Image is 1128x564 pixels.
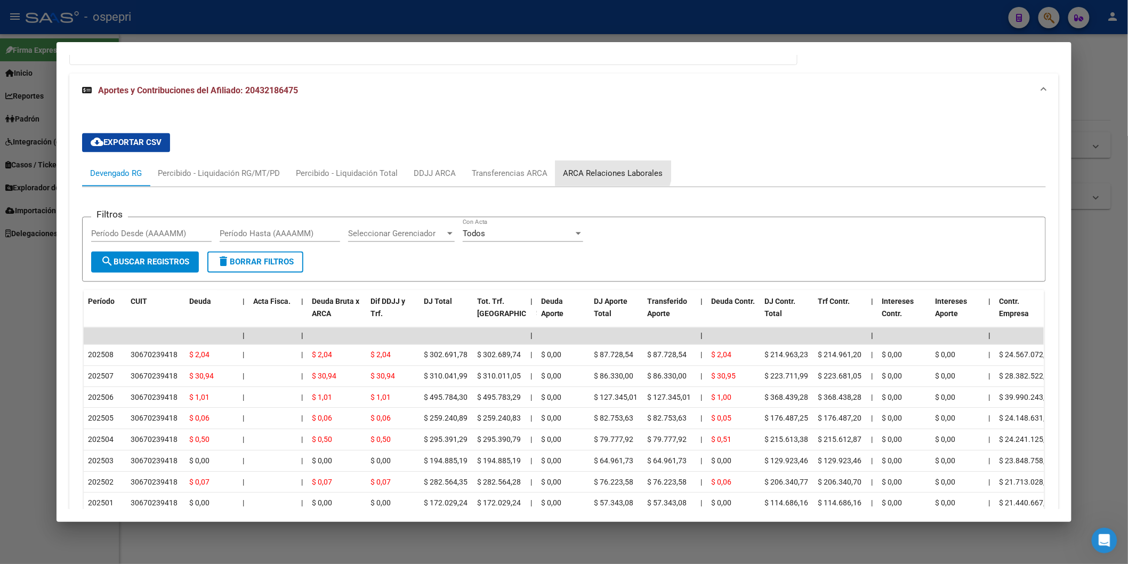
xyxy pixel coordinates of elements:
[366,291,420,337] datatable-header-cell: Dif DDJJ y Trf.
[712,414,732,423] span: $ 0,05
[995,291,1049,337] datatable-header-cell: Contr. Empresa
[301,478,303,487] span: |
[477,436,521,444] span: $ 295.390,79
[90,168,142,180] div: Devengado RG
[818,457,862,465] span: $ 129.923,46
[88,351,114,359] span: 202508
[563,168,663,180] div: ARCA Relaciones Laborales
[936,499,956,507] span: $ 0,00
[424,372,468,381] span: $ 310.041,99
[541,499,561,507] span: $ 0,00
[424,436,468,444] span: $ 295.391,29
[765,297,796,318] span: DJ Contr. Total
[1000,351,1054,359] span: $ 24.567.072,34
[526,291,537,337] datatable-header-cell: |
[818,372,862,381] span: $ 223.681,05
[530,414,532,423] span: |
[91,136,103,149] mat-icon: cloud_download
[243,332,245,340] span: |
[594,499,634,507] span: $ 57.343,08
[131,434,178,446] div: 30670239418
[131,392,178,404] div: 30670239418
[530,297,533,306] span: |
[91,209,128,221] h3: Filtros
[530,351,532,359] span: |
[189,478,210,487] span: $ 0,07
[707,291,761,337] datatable-header-cell: Deuda Contr.
[989,478,990,487] span: |
[1000,297,1029,318] span: Contr. Empresa
[648,499,687,507] span: $ 57.343,08
[88,478,114,487] span: 202502
[312,393,332,402] span: $ 1,01
[296,168,398,180] div: Percibido - Liquidación Total
[348,229,445,239] span: Seleccionar Gerenciador
[765,436,809,444] span: $ 215.613,38
[301,351,303,359] span: |
[989,297,991,306] span: |
[701,351,703,359] span: |
[91,138,162,148] span: Exportar CSV
[530,372,532,381] span: |
[189,393,210,402] span: $ 1,01
[370,372,395,381] span: $ 30,94
[131,349,178,361] div: 30670239418
[243,457,244,465] span: |
[882,457,903,465] span: $ 0,00
[1000,372,1054,381] span: $ 28.382.522,86
[88,372,114,381] span: 202507
[238,291,249,337] datatable-header-cell: |
[424,414,468,423] span: $ 259.240,89
[370,478,391,487] span: $ 0,07
[701,414,703,423] span: |
[872,478,873,487] span: |
[297,291,308,337] datatable-header-cell: |
[648,414,687,423] span: $ 82.753,63
[761,291,814,337] datatable-header-cell: DJ Contr. Total
[243,393,244,402] span: |
[541,414,561,423] span: $ 0,00
[648,457,687,465] span: $ 64.961,73
[312,499,332,507] span: $ 0,00
[989,351,990,359] span: |
[594,436,634,444] span: $ 79.777,92
[477,499,521,507] span: $ 172.029,24
[530,499,532,507] span: |
[872,436,873,444] span: |
[88,499,114,507] span: 202501
[312,414,332,423] span: $ 0,06
[985,291,995,337] datatable-header-cell: |
[701,393,703,402] span: |
[594,478,634,487] span: $ 76.223,58
[301,393,303,402] span: |
[765,372,809,381] span: $ 223.711,99
[818,351,862,359] span: $ 214.961,20
[648,351,687,359] span: $ 87.728,54
[301,372,303,381] span: |
[594,297,628,318] span: DJ Aporte Total
[989,372,990,381] span: |
[243,499,244,507] span: |
[712,393,732,402] span: $ 1,00
[217,257,294,267] span: Borrar Filtros
[189,372,214,381] span: $ 30,94
[765,478,809,487] span: $ 206.340,77
[712,351,732,359] span: $ 2,04
[648,393,691,402] span: $ 127.345,01
[189,457,210,465] span: $ 0,00
[424,351,468,359] span: $ 302.691,78
[126,291,185,337] datatable-header-cell: CUIT
[989,393,990,402] span: |
[243,414,244,423] span: |
[477,478,521,487] span: $ 282.564,28
[477,393,521,402] span: $ 495.783,29
[88,393,114,402] span: 202506
[594,351,634,359] span: $ 87.728,54
[312,457,332,465] span: $ 0,00
[872,457,873,465] span: |
[882,499,903,507] span: $ 0,00
[989,332,991,340] span: |
[530,457,532,465] span: |
[882,393,903,402] span: $ 0,00
[370,457,391,465] span: $ 0,00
